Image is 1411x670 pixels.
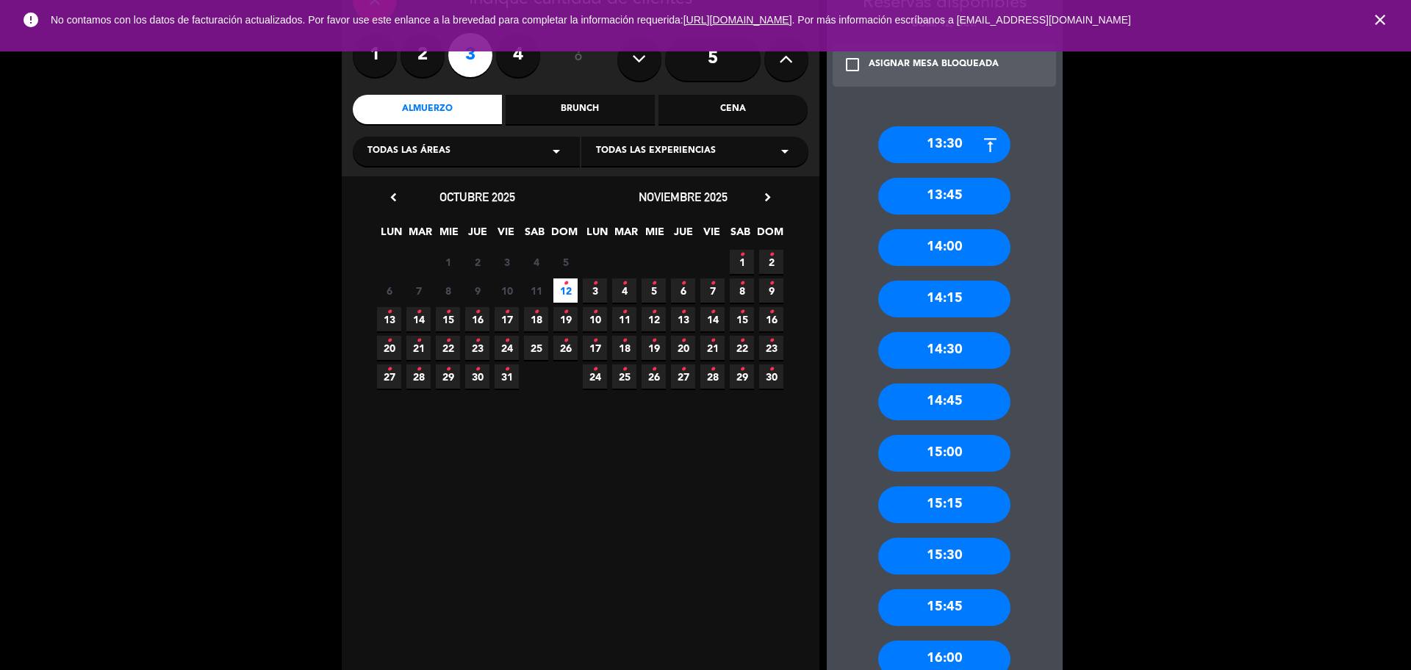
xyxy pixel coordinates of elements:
[759,250,783,274] span: 2
[612,336,636,360] span: 18
[534,300,539,324] i: •
[612,364,636,389] span: 25
[583,278,607,303] span: 3
[769,358,774,381] i: •
[844,56,861,73] i: check_box_outline_blank
[730,307,754,331] span: 15
[22,11,40,29] i: error
[408,223,432,248] span: MAR
[776,143,794,160] i: arrow_drop_down
[760,190,775,205] i: chevron_right
[681,272,686,295] i: •
[353,33,397,77] label: 1
[642,223,667,248] span: MIE
[416,358,421,381] i: •
[445,329,450,353] i: •
[495,364,519,389] span: 31
[671,223,695,248] span: JUE
[700,223,724,248] span: VIE
[759,364,783,389] span: 30
[739,243,744,267] i: •
[592,329,597,353] i: •
[583,307,607,331] span: 10
[465,307,489,331] span: 16
[465,250,489,274] span: 2
[710,300,715,324] i: •
[878,486,1010,523] div: 15:15
[495,250,519,274] span: 3
[681,300,686,324] i: •
[878,178,1010,215] div: 13:45
[406,336,431,360] span: 21
[642,307,666,331] span: 12
[553,278,578,303] span: 12
[416,300,421,324] i: •
[387,358,392,381] i: •
[387,300,392,324] i: •
[759,278,783,303] span: 9
[700,307,725,331] span: 14
[377,364,401,389] span: 27
[878,435,1010,472] div: 15:00
[555,33,603,84] div: ó
[592,272,597,295] i: •
[465,223,489,248] span: JUE
[436,307,460,331] span: 15
[465,336,489,360] span: 23
[878,589,1010,626] div: 15:45
[495,307,519,331] span: 17
[639,190,728,204] span: noviembre 2025
[622,300,627,324] i: •
[377,278,401,303] span: 6
[671,336,695,360] span: 20
[401,33,445,77] label: 2
[651,300,656,324] i: •
[523,223,547,248] span: SAB
[612,278,636,303] span: 4
[475,358,480,381] i: •
[614,223,638,248] span: MAR
[51,14,1131,26] span: No contamos con los datos de facturación actualizados. Por favor use este enlance a la brevedad p...
[878,538,1010,574] div: 15:30
[406,364,431,389] span: 28
[622,358,627,381] i: •
[495,336,519,360] span: 24
[379,223,403,248] span: LUN
[878,229,1010,266] div: 14:00
[792,14,1131,26] a: . Por más información escríbanos a [EMAIL_ADDRESS][DOMAIN_NAME]
[353,95,502,124] div: Almuerzo
[651,329,656,353] i: •
[367,144,450,159] span: Todas las áreas
[681,358,686,381] i: •
[739,329,744,353] i: •
[769,272,774,295] i: •
[563,300,568,324] i: •
[524,278,548,303] span: 11
[739,272,744,295] i: •
[504,300,509,324] i: •
[553,336,578,360] span: 26
[583,336,607,360] span: 17
[700,336,725,360] span: 21
[439,190,515,204] span: octubre 2025
[496,33,540,77] label: 4
[592,358,597,381] i: •
[651,272,656,295] i: •
[445,300,450,324] i: •
[563,272,568,295] i: •
[475,300,480,324] i: •
[416,329,421,353] i: •
[445,358,450,381] i: •
[710,358,715,381] i: •
[406,278,431,303] span: 7
[759,307,783,331] span: 16
[728,223,753,248] span: SAB
[387,329,392,353] i: •
[710,272,715,295] i: •
[739,300,744,324] i: •
[506,95,655,124] div: Brunch
[553,250,578,274] span: 5
[700,364,725,389] span: 28
[730,336,754,360] span: 22
[553,307,578,331] span: 19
